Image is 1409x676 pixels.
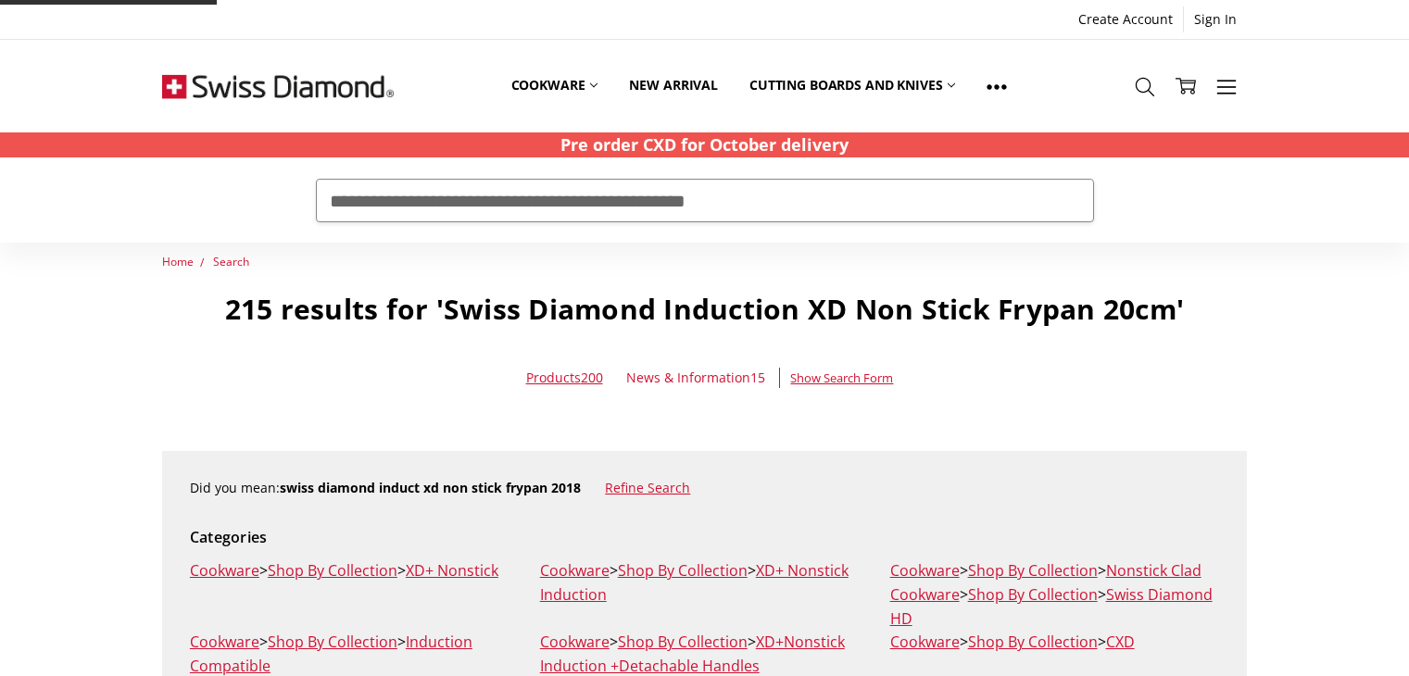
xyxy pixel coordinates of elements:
[968,632,1098,652] a: Shop By Collection
[968,584,1098,605] a: Shop By Collection
[190,560,259,581] a: Cookware
[560,133,849,156] strong: Pre order CXD for October delivery
[605,479,690,496] a: Refine Search
[734,44,972,127] a: Cutting boards and knives
[879,583,1229,631] li: > >
[626,368,765,388] a: News & Information15
[190,526,1219,550] h5: Categories
[162,292,1246,327] h1: 215 results for 'Swiss Diamond Induction XD Non Stick Frypan 20cm'
[613,44,733,127] a: New arrival
[540,560,849,605] a: XD+ Nonstick Induction
[526,369,603,386] a: Products200
[618,560,748,581] a: Shop By Collection
[268,632,397,652] a: Shop By Collection
[971,44,1023,128] a: Show All
[540,560,610,581] a: Cookware
[180,559,530,583] li: > >
[268,560,397,581] a: Shop By Collection
[968,560,1098,581] a: Shop By Collection
[213,254,249,269] a: Search
[1106,632,1135,652] a: CXD
[581,369,603,386] span: 200
[790,369,893,388] span: Show Search Form
[1106,560,1201,581] a: Nonstick Clad
[530,559,880,607] li: > >
[890,560,960,581] a: Cookware
[879,559,1229,583] li: > >
[879,631,1229,655] li: > >
[162,254,194,269] a: Home
[406,560,498,581] a: XD+ Nonstick
[190,632,259,652] a: Cookware
[618,632,748,652] a: Shop By Collection
[790,368,893,388] a: Show Search Form
[540,632,845,676] a: XD+Nonstick Induction +Detachable Handles
[496,44,614,127] a: Cookware
[1068,6,1183,32] a: Create Account
[890,584,1213,629] a: Swiss Diamond HD
[540,632,610,652] a: Cookware
[750,369,765,386] span: 15
[280,479,581,496] strong: swiss diamond induct xd non stick frypan 2018
[890,584,960,605] a: Cookware
[190,478,1219,498] div: Did you mean:
[162,40,394,132] img: Free Shipping On Every Order
[1184,6,1247,32] a: Sign In
[890,632,960,652] a: Cookware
